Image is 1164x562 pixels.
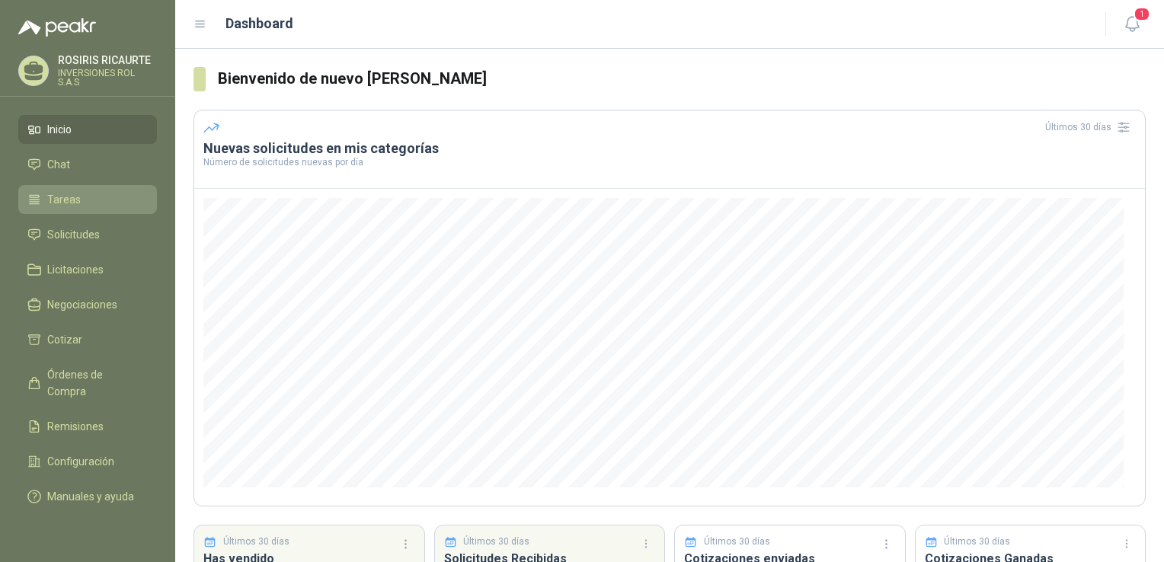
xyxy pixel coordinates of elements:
[47,366,142,400] span: Órdenes de Compra
[47,453,114,470] span: Configuración
[47,156,70,173] span: Chat
[58,69,157,87] p: INVERSIONES ROL S.A.S
[704,535,770,549] p: Últimos 30 días
[18,447,157,476] a: Configuración
[944,535,1010,549] p: Últimos 30 días
[18,412,157,441] a: Remisiones
[18,482,157,511] a: Manuales y ayuda
[1118,11,1146,38] button: 1
[47,296,117,313] span: Negociaciones
[1134,7,1150,21] span: 1
[218,67,1146,91] h3: Bienvenido de nuevo [PERSON_NAME]
[223,535,289,549] p: Últimos 30 días
[18,325,157,354] a: Cotizar
[47,418,104,435] span: Remisiones
[58,55,157,65] p: ROSIRIS RICAURTE
[47,261,104,278] span: Licitaciones
[47,331,82,348] span: Cotizar
[1045,115,1136,139] div: Últimos 30 días
[203,139,1136,158] h3: Nuevas solicitudes en mis categorías
[47,488,134,505] span: Manuales y ayuda
[47,121,72,138] span: Inicio
[18,150,157,179] a: Chat
[463,535,529,549] p: Últimos 30 días
[18,290,157,319] a: Negociaciones
[47,191,81,208] span: Tareas
[47,226,100,243] span: Solicitudes
[18,115,157,144] a: Inicio
[203,158,1136,167] p: Número de solicitudes nuevas por día
[18,255,157,284] a: Licitaciones
[225,13,293,34] h1: Dashboard
[18,360,157,406] a: Órdenes de Compra
[18,18,96,37] img: Logo peakr
[18,220,157,249] a: Solicitudes
[18,185,157,214] a: Tareas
